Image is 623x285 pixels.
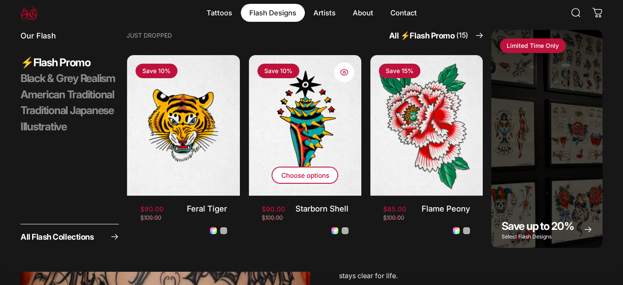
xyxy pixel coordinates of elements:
[389,30,484,41] a: All ⚡️Flash Promo(15)
[344,4,382,22] summary: About
[140,206,164,212] span: $90.00
[198,4,425,22] nav: Primary
[140,215,161,220] span: $100.00
[305,4,344,22] summary: Artists
[272,167,338,184] button: Choose options
[295,204,348,213] a: Starborn Shell
[456,30,468,41] span: (15)
[422,204,470,213] a: Flame Peony
[370,55,483,196] img: Flame Peony
[21,104,114,117] span: Traditional Japanese
[262,215,283,220] span: $100.00
[210,227,217,234] a: Feral Tiger - Colour
[463,227,470,234] a: Flame Peony - Black and Grey
[453,227,460,234] a: Flame Peony - Colour
[246,51,364,199] img: Starborn Shell
[502,234,573,239] p: Select Flash Designs
[383,206,406,212] span: $85.00
[588,3,607,22] a: 0 items
[241,4,305,22] summary: Flash Designs
[220,227,227,234] a: Feral Tiger - Black and Grey
[21,88,114,101] span: American Traditional
[127,32,172,38] p: Just Dropped
[382,4,425,22] a: Contact
[502,220,573,232] span: Save up to 20%
[198,4,241,22] summary: Tattoos
[127,55,240,196] img: Feral Tiger
[21,233,94,241] span: All Flash Collections
[342,227,348,234] a: Starborn Shell - Black and Grey
[262,206,285,212] span: $90.00
[21,120,67,133] span: Illustrative
[389,30,468,41] span: All ⚡️Flash Promo
[331,227,338,234] a: Starborn Shell - Colour
[187,204,227,213] a: Feral Tiger
[249,55,362,196] a: Starborn Shell
[383,215,404,220] span: $100.00
[491,30,602,248] a: Save up to 20%
[21,30,119,42] p: Our Flash
[21,224,119,248] a: All Flash Collections
[21,72,115,85] span: Black & Grey Realism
